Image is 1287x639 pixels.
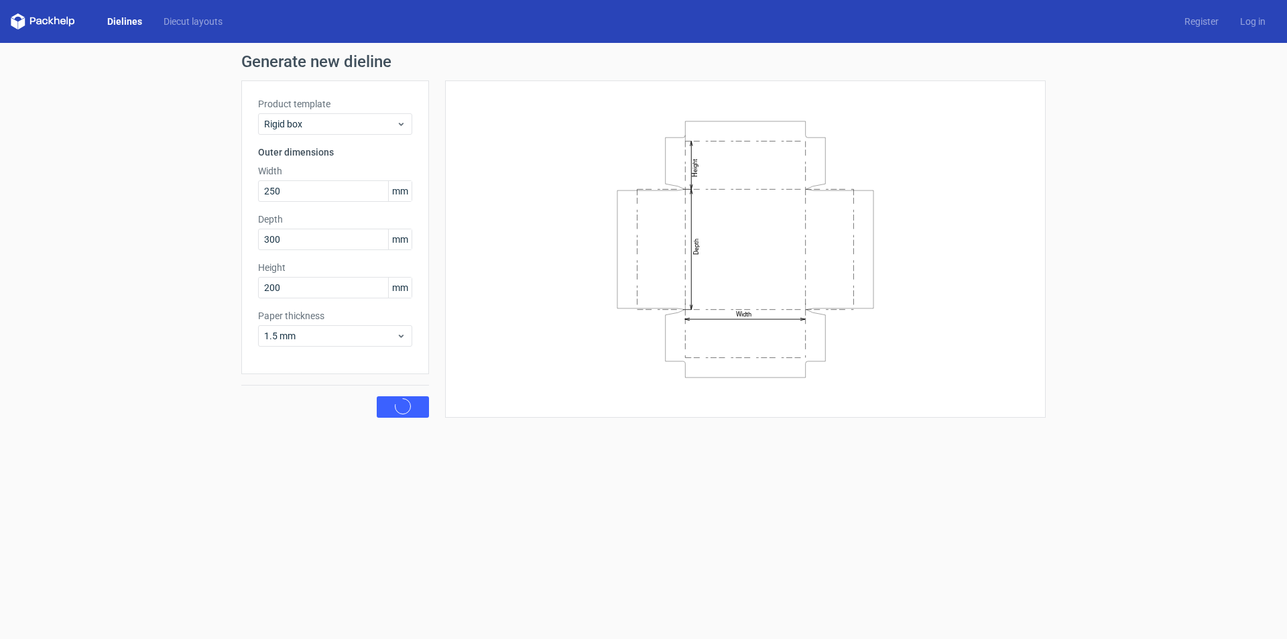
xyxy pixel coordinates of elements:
[1174,15,1229,28] a: Register
[258,213,412,226] label: Depth
[153,15,233,28] a: Diecut layouts
[264,117,396,131] span: Rigid box
[1229,15,1276,28] a: Log in
[388,278,412,298] span: mm
[736,310,751,318] text: Width
[388,229,412,249] span: mm
[258,97,412,111] label: Product template
[388,181,412,201] span: mm
[258,261,412,274] label: Height
[264,329,396,343] span: 1.5 mm
[241,54,1046,70] h1: Generate new dieline
[258,146,412,159] h3: Outer dimensions
[692,238,700,254] text: Depth
[97,15,153,28] a: Dielines
[258,164,412,178] label: Width
[691,158,698,176] text: Height
[258,309,412,323] label: Paper thickness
